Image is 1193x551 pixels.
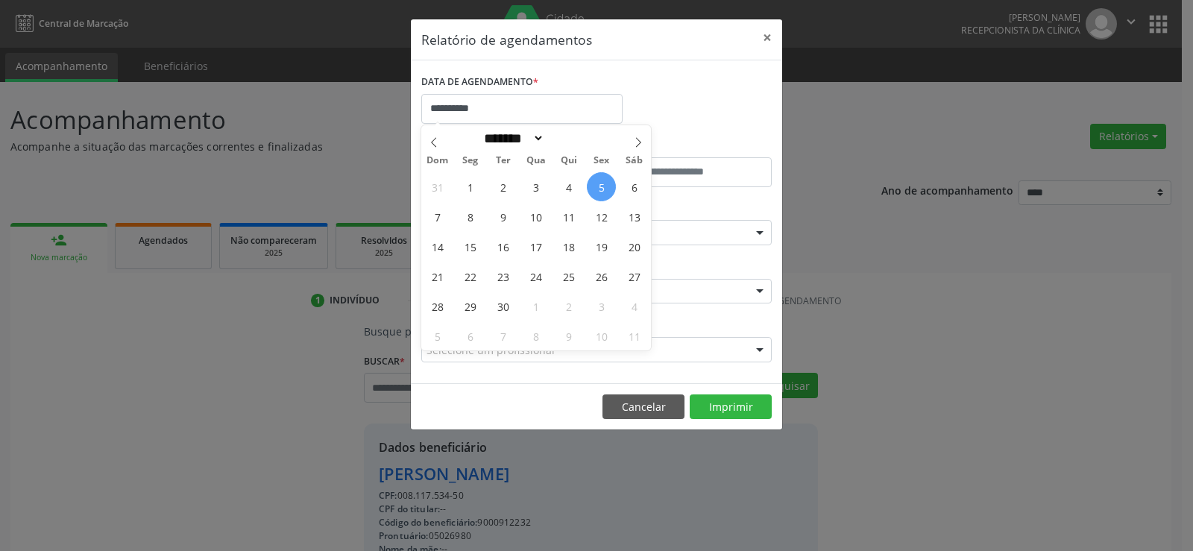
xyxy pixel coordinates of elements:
button: Imprimir [690,394,772,420]
span: Setembro 6, 2025 [620,172,649,201]
span: Setembro 28, 2025 [423,292,452,321]
span: Setembro 19, 2025 [587,232,616,261]
input: Year [544,130,594,146]
span: Setembro 21, 2025 [423,262,452,291]
button: Close [752,19,782,56]
span: Setembro 25, 2025 [554,262,583,291]
span: Qua [520,156,553,166]
span: Setembro 17, 2025 [521,232,550,261]
span: Setembro 18, 2025 [554,232,583,261]
span: Selecione um profissional [426,342,555,358]
span: Setembro 30, 2025 [488,292,517,321]
span: Setembro 10, 2025 [521,202,550,231]
span: Setembro 24, 2025 [521,262,550,291]
span: Setembro 9, 2025 [488,202,517,231]
span: Setembro 20, 2025 [620,232,649,261]
span: Setembro 14, 2025 [423,232,452,261]
span: Setembro 8, 2025 [456,202,485,231]
label: ATÉ [600,134,772,157]
span: Setembro 4, 2025 [554,172,583,201]
span: Setembro 1, 2025 [456,172,485,201]
h5: Relatório de agendamentos [421,30,592,49]
span: Setembro 3, 2025 [521,172,550,201]
span: Setembro 12, 2025 [587,202,616,231]
span: Setembro 15, 2025 [456,232,485,261]
span: Outubro 3, 2025 [587,292,616,321]
span: Setembro 16, 2025 [488,232,517,261]
span: Setembro 27, 2025 [620,262,649,291]
span: Sex [585,156,618,166]
span: Sáb [618,156,651,166]
span: Outubro 2, 2025 [554,292,583,321]
span: Setembro 22, 2025 [456,262,485,291]
span: Outubro 8, 2025 [521,321,550,350]
span: Setembro 26, 2025 [587,262,616,291]
span: Outubro 9, 2025 [554,321,583,350]
span: Setembro 2, 2025 [488,172,517,201]
span: Outubro 5, 2025 [423,321,452,350]
span: Setembro 5, 2025 [587,172,616,201]
span: Outubro 7, 2025 [488,321,517,350]
span: Ter [487,156,520,166]
span: Setembro 23, 2025 [488,262,517,291]
span: Setembro 29, 2025 [456,292,485,321]
span: Outubro 4, 2025 [620,292,649,321]
span: Setembro 13, 2025 [620,202,649,231]
span: Outubro 6, 2025 [456,321,485,350]
span: Outubro 11, 2025 [620,321,649,350]
select: Month [479,130,544,146]
label: DATA DE AGENDAMENTO [421,71,538,94]
span: Seg [454,156,487,166]
span: Agosto 31, 2025 [423,172,452,201]
span: Setembro 11, 2025 [554,202,583,231]
span: Dom [421,156,454,166]
span: Outubro 1, 2025 [521,292,550,321]
button: Cancelar [602,394,684,420]
span: Qui [553,156,585,166]
span: Outubro 10, 2025 [587,321,616,350]
span: Setembro 7, 2025 [423,202,452,231]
